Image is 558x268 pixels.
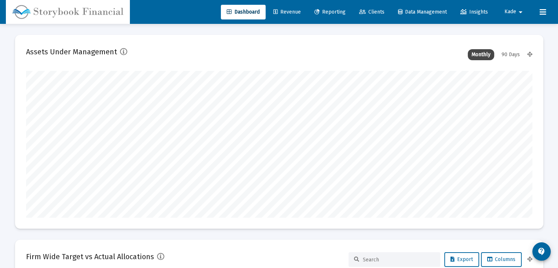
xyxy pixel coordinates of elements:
[309,5,351,19] a: Reporting
[516,5,525,19] mat-icon: arrow_drop_down
[363,257,435,263] input: Search
[11,5,124,19] img: Dashboard
[359,9,384,15] span: Clients
[487,256,515,262] span: Columns
[498,49,524,60] div: 90 Days
[460,9,488,15] span: Insights
[392,5,453,19] a: Data Management
[273,9,301,15] span: Revenue
[221,5,266,19] a: Dashboard
[444,252,479,267] button: Export
[455,5,494,19] a: Insights
[451,256,473,262] span: Export
[481,252,522,267] button: Columns
[267,5,307,19] a: Revenue
[26,46,117,58] h2: Assets Under Management
[537,247,546,256] mat-icon: contact_support
[26,251,154,262] h2: Firm Wide Target vs Actual Allocations
[314,9,346,15] span: Reporting
[398,9,447,15] span: Data Management
[353,5,390,19] a: Clients
[468,49,494,60] div: Monthly
[504,9,516,15] span: Kade
[227,9,260,15] span: Dashboard
[496,4,534,19] button: Kade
